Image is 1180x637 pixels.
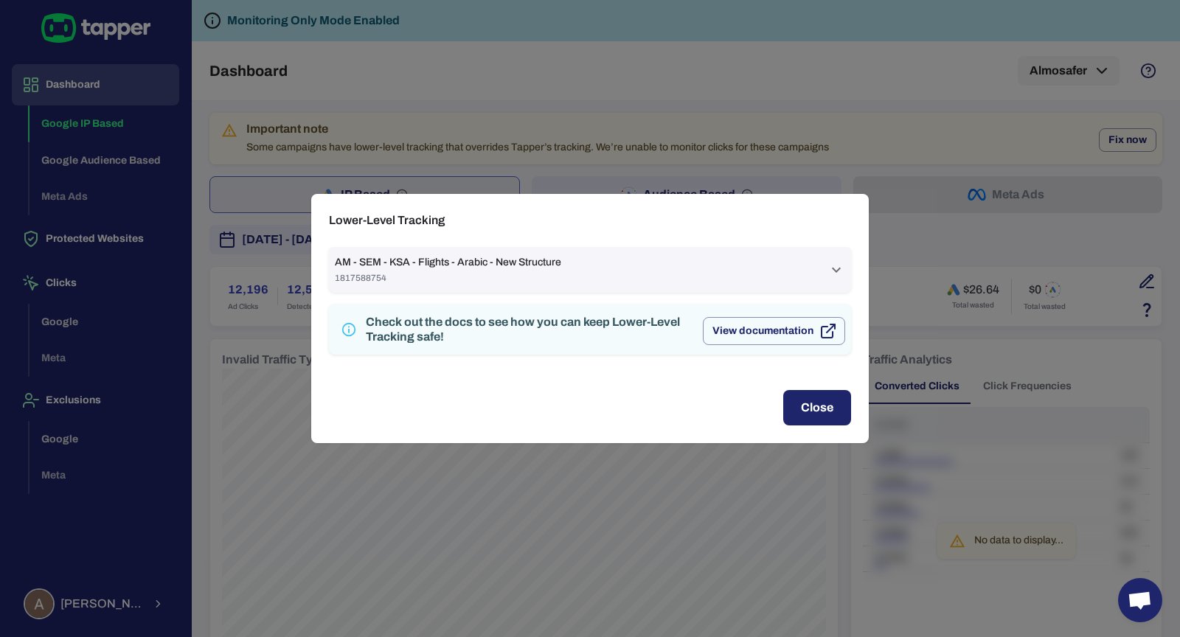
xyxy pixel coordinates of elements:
h2: Lower-Level Tracking [311,194,869,247]
div: Check out the docs to see how you can keep Lower-Level Tracking safe! [366,315,691,344]
span: AM - SEM - KSA - Flights - Arabic - New Structure [335,256,561,269]
div: AM - SEM - KSA - Flights - Arabic - New Structure1817588754 [329,247,851,293]
button: Close [783,390,851,425]
button: View documentation [703,317,845,345]
span: 1817588754 [335,272,561,284]
div: Open chat [1118,578,1162,622]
